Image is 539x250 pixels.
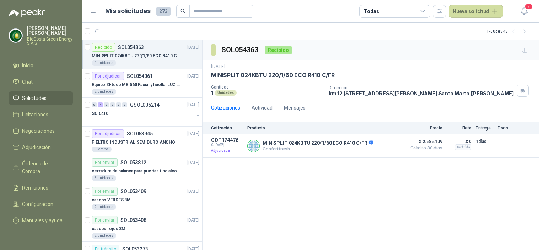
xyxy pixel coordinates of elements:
div: 4 [98,102,103,107]
p: 1 días [476,137,494,146]
img: Company Logo [9,29,22,42]
p: COT174476 [211,137,243,143]
div: 2 Unidades [92,204,116,210]
span: Crédito 30 días [407,146,442,150]
div: 2 Unidades [92,89,116,95]
a: Adjudicación [9,140,73,154]
p: SOL054061 [127,74,153,79]
span: 7 [525,3,533,10]
a: Por adjudicarSOL054061[DATE] Equipo Zkteco MB 560 Facial y huella. LUZ VISIBLE2 Unidades [82,69,202,98]
p: SOL053408 [120,218,146,223]
p: GSOL005214 [130,102,160,107]
p: Producto [247,126,403,131]
div: 1 - 50 de 343 [487,26,530,37]
img: Company Logo [248,140,259,152]
p: SOL053409 [120,189,146,194]
span: search [180,9,185,14]
p: [DATE] [211,63,225,70]
div: Cotizaciones [211,104,240,112]
img: Logo peakr [9,9,45,17]
div: 0 [122,102,127,107]
span: Manuales y ayuda [22,217,63,224]
a: Solicitudes [9,91,73,105]
div: Por enviar [92,216,118,224]
div: Recibido [265,46,292,54]
p: Cantidad [211,85,323,90]
h3: SOL054363 [221,44,259,55]
div: Por adjudicar [92,129,124,138]
span: Negociaciones [22,127,55,135]
div: Por adjudicar [92,72,124,80]
p: [DATE] [187,131,199,137]
span: Configuración [22,200,53,208]
span: C: [DATE] [211,143,243,147]
a: 0 4 0 0 0 0 GSOL005214[DATE] SC 6410 [92,101,201,123]
p: MINISPLIT 024KBTU 220/1/60 ECO R410 C/FR [263,140,373,147]
p: SOL053945 [127,131,153,136]
div: Recibido [92,43,115,52]
p: Adjudicada [211,147,243,154]
a: Por adjudicarSOL053945[DATE] FIELTRO INDUSTRIAL SEMIDURO ANCHO 25 MM1 Metros [82,127,202,155]
a: Configuración [9,197,73,211]
span: Inicio [22,62,33,69]
p: km 12 [STREET_ADDRESS][PERSON_NAME] Santa Marta , [PERSON_NAME] [329,90,514,96]
h1: Mis solicitudes [105,6,151,16]
a: Chat [9,75,73,89]
div: Mensajes [284,104,306,112]
div: 1 Unidades [92,60,116,66]
span: $ 2.585.109 [407,137,442,146]
div: 0 [104,102,109,107]
div: Por enviar [92,187,118,196]
p: 1 [211,90,213,96]
a: Manuales y ayuda [9,214,73,227]
p: [DATE] [187,159,199,166]
a: RecibidoSOL054363[DATE] MINISPLIT 024KBTU 220/1/60 ECO R410 C/FR1 Unidades [82,40,202,69]
p: SOL053812 [120,160,146,165]
button: 7 [518,5,530,18]
span: Licitaciones [22,111,48,118]
p: cascos rojos 3M [92,225,125,232]
a: Por enviarSOL053409[DATE] cascos VERDES 3M2 Unidades [82,184,202,213]
a: Negociaciones [9,124,73,138]
a: Inicio [9,59,73,72]
div: 2 Unidades [92,233,116,239]
p: Cotización [211,126,243,131]
p: Dirección [329,85,514,90]
p: [DATE] [187,217,199,224]
div: Unidades [215,90,237,96]
div: Incluido [455,144,471,150]
p: [PERSON_NAME] [PERSON_NAME] [27,26,73,36]
span: Adjudicación [22,143,51,151]
span: Remisiones [22,184,48,192]
p: Precio [407,126,442,131]
div: 5 Unidades [92,175,116,181]
p: Flete [447,126,471,131]
p: [DATE] [187,102,199,108]
div: Actividad [252,104,273,112]
p: cascos VERDES 3M [92,197,131,203]
span: 273 [156,7,171,16]
p: MINISPLIT 024KBTU 220/1/60 ECO R410 C/FR [211,71,335,79]
p: [DATE] [187,73,199,80]
p: Docs [498,126,512,131]
p: SOL054363 [118,45,144,50]
p: Entrega [476,126,494,131]
div: 0 [92,102,97,107]
div: 1 Metros [92,147,112,152]
p: [DATE] [187,188,199,195]
a: Licitaciones [9,108,73,121]
p: BioCosta Green Energy S.A.S [27,37,73,46]
a: Remisiones [9,181,73,195]
p: $ 0 [447,137,471,146]
a: Por enviarSOL053408[DATE] cascos rojos 3M2 Unidades [82,213,202,242]
a: Por enviarSOL053812[DATE] cerradura de palanca para puertas tipo alcoba marca yale5 Unidades [82,155,202,184]
p: Confortfresh [263,146,373,151]
span: Solicitudes [22,94,47,102]
p: MINISPLIT 024KBTU 220/1/60 ECO R410 C/FR [92,53,180,59]
p: FIELTRO INDUSTRIAL SEMIDURO ANCHO 25 MM [92,139,180,146]
p: SC 6410 [92,110,108,117]
a: Órdenes de Compra [9,157,73,178]
div: 0 [116,102,121,107]
p: Equipo Zkteco MB 560 Facial y huella. LUZ VISIBLE [92,81,180,88]
p: cerradura de palanca para puertas tipo alcoba marca yale [92,168,180,175]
